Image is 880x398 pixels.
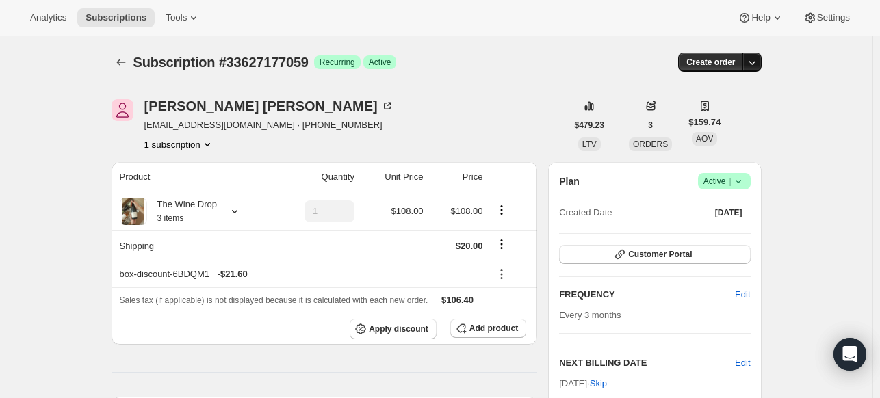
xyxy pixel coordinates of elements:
th: Price [428,162,487,192]
button: $479.23 [567,116,612,135]
span: $106.40 [441,295,474,305]
span: [DATE] [715,207,742,218]
th: Product [112,162,273,192]
span: Subscriptions [86,12,146,23]
button: Add product [450,319,526,338]
button: Tools [157,8,209,27]
div: box-discount-6BDQM1 [120,267,483,281]
button: Product actions [144,137,214,151]
span: $20.00 [456,241,483,251]
span: [DATE] · [559,378,607,388]
span: Settings [817,12,850,23]
span: Active [703,174,745,188]
button: Edit [727,284,758,306]
span: $108.00 [450,206,482,216]
span: Create order [686,57,735,68]
div: [PERSON_NAME] [PERSON_NAME] [144,99,394,113]
span: - $21.60 [218,267,248,281]
span: Subscription #33627177059 [133,55,309,70]
span: Help [751,12,770,23]
span: AOV [696,134,713,144]
span: Edit [735,288,750,302]
span: 3 [648,120,653,131]
span: Every 3 months [559,310,621,320]
button: Customer Portal [559,245,750,264]
button: 3 [640,116,661,135]
span: Active [369,57,391,68]
span: | [729,176,731,187]
button: Create order [678,53,743,72]
span: $159.74 [688,116,721,129]
button: Analytics [22,8,75,27]
h2: Plan [559,174,580,188]
button: Settings [795,8,858,27]
span: Add product [469,323,518,334]
span: Sales tax (if applicable) is not displayed because it is calculated with each new order. [120,295,428,305]
span: $479.23 [575,120,604,131]
th: Unit Price [359,162,428,192]
button: Edit [735,356,750,370]
button: Shipping actions [491,237,513,252]
span: [EMAIL_ADDRESS][DOMAIN_NAME] · [PHONE_NUMBER] [144,118,394,132]
span: Customer Portal [628,249,692,260]
button: Skip [582,373,615,395]
span: Trevor Currie [112,99,133,121]
div: Open Intercom Messenger [833,338,866,371]
button: Subscriptions [77,8,155,27]
button: [DATE] [707,203,751,222]
span: Created Date [559,206,612,220]
th: Shipping [112,230,273,261]
div: The Wine Drop [147,198,217,225]
button: Help [729,8,792,27]
button: Apply discount [350,319,437,339]
h2: FREQUENCY [559,288,735,302]
span: ORDERS [633,140,668,149]
span: LTV [582,140,597,149]
span: Apply discount [369,323,428,334]
th: Quantity [273,162,359,192]
button: Product actions [491,202,513,217]
span: Recurring [320,57,355,68]
span: Skip [590,377,607,390]
button: Subscriptions [112,53,131,72]
h2: NEXT BILLING DATE [559,356,735,370]
span: $108.00 [391,206,424,216]
span: Tools [166,12,187,23]
span: Analytics [30,12,66,23]
small: 3 items [157,213,184,223]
